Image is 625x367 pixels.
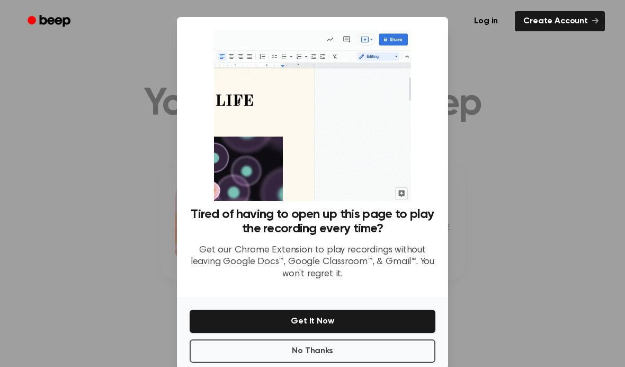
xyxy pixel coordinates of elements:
[190,310,435,333] button: Get It Now
[515,11,605,31] a: Create Account
[190,244,435,281] p: Get our Chrome Extension to play recordings without leaving Google Docs™, Google Classroom™, & Gm...
[190,207,435,236] h3: Tired of having to open up this page to play the recording every time?
[463,9,508,33] a: Log in
[190,339,435,363] button: No Thanks
[214,30,410,201] img: Beep extension in action
[20,11,80,32] a: Beep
